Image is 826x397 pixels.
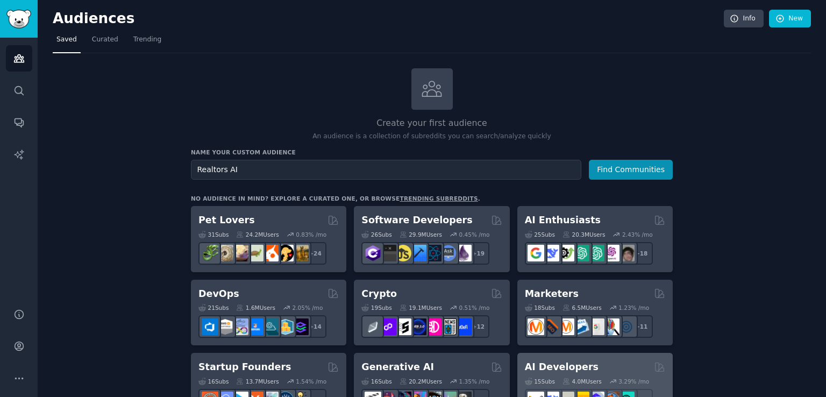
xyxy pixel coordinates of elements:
[400,378,442,385] div: 20.2M Users
[400,231,442,238] div: 29.9M Users
[618,304,649,311] div: 1.23 % /mo
[247,318,264,335] img: DevOpsLinks
[92,35,118,45] span: Curated
[361,214,472,227] h2: Software Developers
[425,245,442,261] img: reactnative
[459,231,490,238] div: 0.45 % /mo
[361,231,391,238] div: 26 Sub s
[202,245,218,261] img: herpetology
[562,378,602,385] div: 4.0M Users
[562,304,602,311] div: 6.5M Users
[198,360,291,374] h2: Startup Founders
[361,304,391,311] div: 19 Sub s
[262,245,279,261] img: cockatiel
[558,318,574,335] img: AskMarketing
[573,245,589,261] img: chatgpt_promptDesign
[618,318,635,335] img: OnlineMarketing
[425,318,442,335] img: defiblockchain
[277,318,294,335] img: aws_cdk
[232,245,248,261] img: leopardgeckos
[395,318,411,335] img: ethstaker
[455,245,472,261] img: elixir
[525,378,555,385] div: 15 Sub s
[543,318,559,335] img: bigseo
[296,231,326,238] div: 0.83 % /mo
[202,318,218,335] img: azuredevops
[296,378,326,385] div: 1.54 % /mo
[410,318,426,335] img: web3
[528,245,544,261] img: GoogleGeminiAI
[558,245,574,261] img: AItoolsCatalog
[198,287,239,301] h2: DevOps
[769,10,811,28] a: New
[622,231,653,238] div: 2.43 % /mo
[588,245,604,261] img: chatgpt_prompts_
[277,245,294,261] img: PetAdvice
[236,378,279,385] div: 13.7M Users
[459,304,490,311] div: 0.51 % /mo
[400,195,478,202] a: trending subreddits
[198,378,229,385] div: 16 Sub s
[467,315,489,338] div: + 12
[198,231,229,238] div: 31 Sub s
[440,245,457,261] img: AskComputerScience
[588,318,604,335] img: googleads
[525,360,599,374] h2: AI Developers
[53,31,81,53] a: Saved
[304,315,326,338] div: + 14
[232,318,248,335] img: Docker_DevOps
[133,35,161,45] span: Trending
[361,378,391,385] div: 16 Sub s
[525,304,555,311] div: 18 Sub s
[440,318,457,335] img: CryptoNews
[56,35,77,45] span: Saved
[618,245,635,261] img: ArtificalIntelligence
[191,148,673,156] h3: Name your custom audience
[603,245,619,261] img: OpenAIDev
[380,318,396,335] img: 0xPolygon
[459,378,490,385] div: 1.35 % /mo
[6,10,31,29] img: GummySearch logo
[247,245,264,261] img: turtle
[198,214,255,227] h2: Pet Lovers
[88,31,122,53] a: Curated
[292,245,309,261] img: dogbreed
[53,10,724,27] h2: Audiences
[724,10,764,28] a: Info
[618,378,649,385] div: 3.29 % /mo
[525,287,579,301] h2: Marketers
[380,245,396,261] img: software
[395,245,411,261] img: learnjavascript
[304,242,326,265] div: + 24
[562,231,605,238] div: 20.3M Users
[217,318,233,335] img: AWS_Certified_Experts
[292,318,309,335] img: PlatformEngineers
[573,318,589,335] img: Emailmarketing
[603,318,619,335] img: MarketingResearch
[630,242,653,265] div: + 18
[365,245,381,261] img: csharp
[191,117,673,130] h2: Create your first audience
[455,318,472,335] img: defi_
[589,160,673,180] button: Find Communities
[191,160,581,180] input: Pick a short name, like "Digital Marketers" or "Movie-Goers"
[467,242,489,265] div: + 19
[217,245,233,261] img: ballpython
[361,287,397,301] h2: Crypto
[365,318,381,335] img: ethfinance
[130,31,165,53] a: Trending
[525,214,601,227] h2: AI Enthusiasts
[630,315,653,338] div: + 11
[191,195,480,202] div: No audience in mind? Explore a curated one, or browse .
[400,304,442,311] div: 19.1M Users
[361,360,434,374] h2: Generative AI
[543,245,559,261] img: DeepSeek
[262,318,279,335] img: platformengineering
[236,304,275,311] div: 1.6M Users
[293,304,323,311] div: 2.05 % /mo
[198,304,229,311] div: 21 Sub s
[525,231,555,238] div: 25 Sub s
[528,318,544,335] img: content_marketing
[410,245,426,261] img: iOSProgramming
[236,231,279,238] div: 24.2M Users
